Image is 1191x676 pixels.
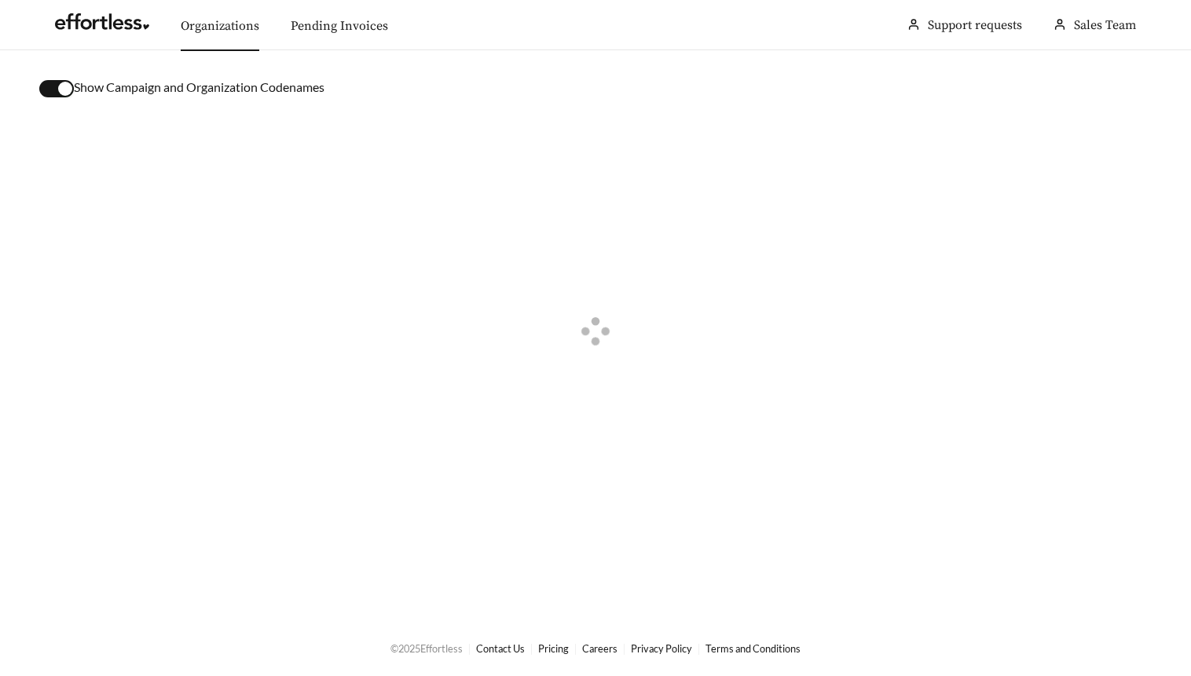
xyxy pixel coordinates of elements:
[181,18,259,34] a: Organizations
[538,642,569,655] a: Pricing
[928,17,1022,33] a: Support requests
[390,642,463,655] span: © 2025 Effortless
[631,642,692,655] a: Privacy Policy
[1074,17,1136,33] span: Sales Team
[582,642,617,655] a: Careers
[476,642,525,655] a: Contact Us
[291,18,388,34] a: Pending Invoices
[39,78,1152,97] div: Show Campaign and Organization Codenames
[705,642,801,655] a: Terms and Conditions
